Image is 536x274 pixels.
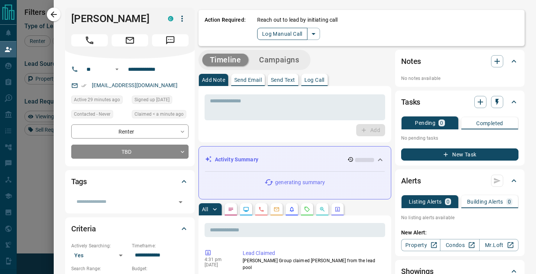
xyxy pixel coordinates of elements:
h2: Notes [401,55,421,67]
h2: Tags [71,175,87,188]
span: Active 29 minutes ago [74,96,120,104]
p: Log Call [304,77,325,83]
p: Building Alerts [467,199,503,204]
button: Log Manual Call [257,28,307,40]
p: generating summary [275,178,325,186]
span: Claimed < a minute ago [134,110,184,118]
div: split button [257,28,320,40]
p: 4:31 pm [205,257,231,262]
span: Signed up [DATE] [134,96,170,104]
p: 0 [440,120,443,126]
h1: [PERSON_NAME] [71,13,157,25]
p: Send Email [234,77,262,83]
svg: Emails [274,206,280,212]
svg: Calls [258,206,264,212]
svg: Email Verified [81,83,86,88]
a: Mr.Loft [479,239,518,251]
span: Email [112,34,148,46]
a: [EMAIL_ADDRESS][DOMAIN_NAME] [92,82,178,88]
h2: Tasks [401,96,420,108]
div: TBD [71,145,189,159]
svg: Opportunities [319,206,325,212]
button: Timeline [202,54,249,66]
p: [PERSON_NAME] Group claimed [PERSON_NAME] from the lead pool [243,257,382,271]
p: Add Note [202,77,225,83]
p: No listing alerts available [401,214,518,221]
p: Pending [415,120,435,126]
p: No notes available [401,75,518,82]
span: Call [71,34,108,46]
div: Criteria [71,220,189,238]
p: Timeframe: [132,242,189,249]
p: [DATE] [205,262,231,268]
button: New Task [401,148,518,161]
svg: Lead Browsing Activity [243,206,249,212]
div: condos.ca [168,16,173,21]
svg: Requests [304,206,310,212]
div: Fri Aug 01 2025 [132,96,189,106]
div: Activity Summary [205,153,385,167]
p: New Alert: [401,229,518,237]
p: Search Range: [71,265,128,272]
button: Open [112,65,122,74]
div: Alerts [401,172,518,190]
div: Mon Sep 15 2025 [71,96,128,106]
p: Lead Claimed [243,249,382,257]
h2: Criteria [71,223,96,235]
p: Budget: [132,265,189,272]
button: Campaigns [251,54,307,66]
div: Tasks [401,93,518,111]
p: Activity Summary [215,156,258,164]
span: Message [152,34,189,46]
p: No pending tasks [401,132,518,144]
p: Listing Alerts [409,199,442,204]
div: Yes [71,249,128,261]
p: Actively Searching: [71,242,128,249]
h2: Alerts [401,175,421,187]
p: 0 [446,199,450,204]
div: Mon Sep 15 2025 [132,110,189,121]
div: Renter [71,124,189,139]
svg: Agent Actions [334,206,341,212]
a: Condos [440,239,479,251]
div: Tags [71,172,189,191]
button: Open [175,197,186,207]
p: All [202,207,208,212]
p: Send Text [271,77,295,83]
div: Notes [401,52,518,70]
svg: Notes [228,206,234,212]
p: Action Required: [205,16,246,40]
svg: Listing Alerts [289,206,295,212]
span: Contacted - Never [74,110,110,118]
p: Reach out to lead by initiating call [257,16,338,24]
a: Property [401,239,440,251]
p: Completed [476,121,503,126]
p: 0 [508,199,511,204]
